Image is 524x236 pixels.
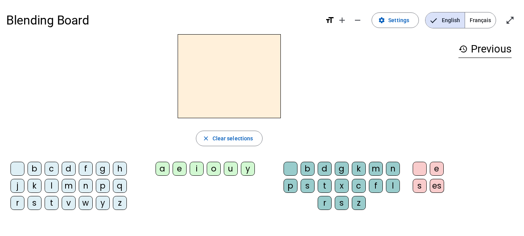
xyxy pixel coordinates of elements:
[335,179,349,193] div: x
[207,162,221,176] div: o
[28,179,42,193] div: k
[369,162,383,176] div: m
[430,179,444,193] div: es
[190,162,204,176] div: i
[62,196,76,210] div: v
[113,179,127,193] div: q
[224,162,238,176] div: u
[113,196,127,210] div: z
[79,196,93,210] div: w
[378,17,385,24] mat-icon: settings
[335,162,349,176] div: g
[413,179,427,193] div: s
[28,162,42,176] div: b
[96,196,110,210] div: y
[96,162,110,176] div: g
[45,162,59,176] div: c
[10,179,24,193] div: j
[352,162,366,176] div: k
[301,179,315,193] div: s
[45,179,59,193] div: l
[350,12,365,28] button: Decrease font size
[241,162,255,176] div: y
[173,162,187,176] div: e
[284,179,297,193] div: p
[301,162,315,176] div: b
[10,196,24,210] div: r
[156,162,169,176] div: a
[335,196,349,210] div: s
[352,196,366,210] div: z
[79,162,93,176] div: f
[372,12,419,28] button: Settings
[318,179,332,193] div: t
[386,162,400,176] div: n
[425,12,496,28] mat-button-toggle-group: Language selection
[388,16,409,25] span: Settings
[502,12,518,28] button: Enter full screen
[353,16,362,25] mat-icon: remove
[318,162,332,176] div: d
[430,162,444,176] div: e
[28,196,42,210] div: s
[45,196,59,210] div: t
[196,131,263,146] button: Clear selections
[352,179,366,193] div: c
[62,162,76,176] div: d
[337,16,347,25] mat-icon: add
[465,12,496,28] span: Français
[458,44,468,54] mat-icon: history
[325,16,334,25] mat-icon: format_size
[425,12,465,28] span: English
[505,16,515,25] mat-icon: open_in_full
[369,179,383,193] div: f
[62,179,76,193] div: m
[113,162,127,176] div: h
[334,12,350,28] button: Increase font size
[318,196,332,210] div: r
[6,8,319,33] h1: Blending Board
[213,134,253,143] span: Clear selections
[79,179,93,193] div: n
[96,179,110,193] div: p
[458,40,512,58] h3: Previous
[386,179,400,193] div: l
[202,135,209,142] mat-icon: close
